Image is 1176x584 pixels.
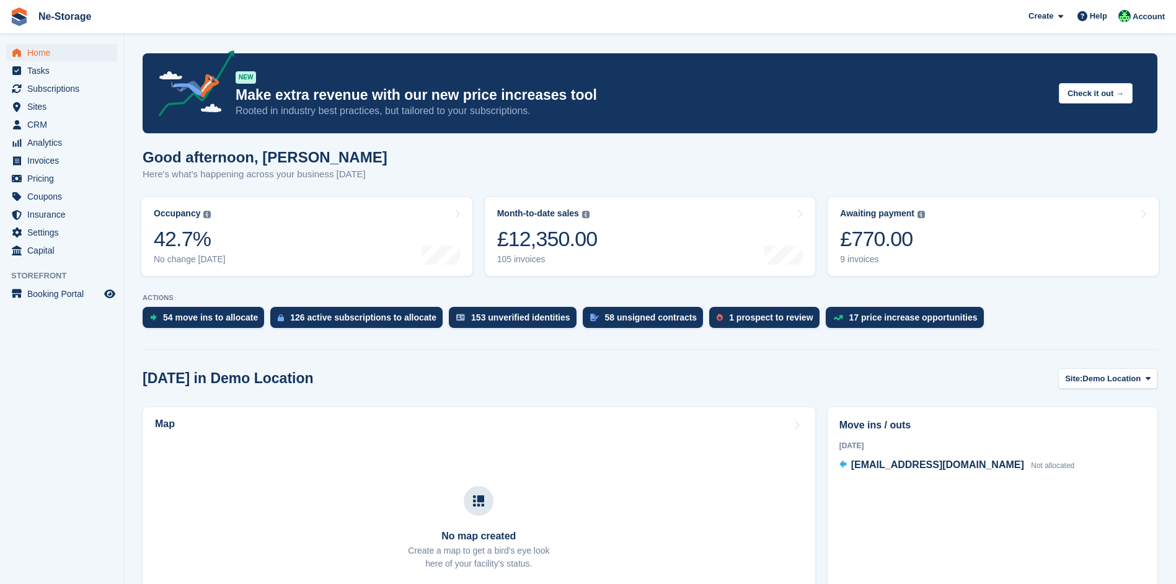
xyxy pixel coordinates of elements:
[6,80,117,97] a: menu
[141,197,472,276] a: Occupancy 42.7% No change [DATE]
[583,307,710,334] a: 58 unsigned contracts
[590,314,599,321] img: contract_signature_icon-13c848040528278c33f63329250d36e43548de30e8caae1d1a13099fd9432cc5.svg
[449,307,583,334] a: 153 unverified identities
[143,294,1157,302] p: ACTIONS
[27,170,102,187] span: Pricing
[27,188,102,205] span: Coupons
[917,211,925,218] img: icon-info-grey-7440780725fd019a000dd9b08b2336e03edf1995a4989e88bcd33f0948082b44.svg
[485,197,816,276] a: Month-to-date sales £12,350.00 105 invoices
[582,211,590,218] img: icon-info-grey-7440780725fd019a000dd9b08b2336e03edf1995a4989e88bcd33f0948082b44.svg
[154,254,226,265] div: No change [DATE]
[471,312,570,322] div: 153 unverified identities
[27,224,102,241] span: Settings
[27,98,102,115] span: Sites
[150,314,157,321] img: move_ins_to_allocate_icon-fdf77a2bb77ea45bf5b3d319d69a93e2d87916cf1d5bf7949dd705db3b84f3ca.svg
[1065,373,1082,385] span: Site:
[154,226,226,252] div: 42.7%
[408,531,549,542] h3: No map created
[826,307,990,334] a: 17 price increase opportunities
[456,314,465,321] img: verify_identity-adf6edd0f0f0b5bbfe63781bf79b02c33cf7c696d77639b501bdc392416b5a36.svg
[833,315,843,321] img: price_increase_opportunities-93ffe204e8149a01c8c9dc8f82e8f89637d9d84a8eef4429ea346261dce0b2c0.svg
[1090,10,1107,22] span: Help
[828,197,1159,276] a: Awaiting payment £770.00 9 invoices
[1059,83,1133,104] button: Check it out →
[839,418,1146,433] h2: Move ins / outs
[1133,11,1165,23] span: Account
[497,254,598,265] div: 105 invoices
[605,312,697,322] div: 58 unsigned contracts
[6,116,117,133] a: menu
[290,312,436,322] div: 126 active subscriptions to allocate
[6,134,117,151] a: menu
[6,62,117,79] a: menu
[729,312,813,322] div: 1 prospect to review
[27,134,102,151] span: Analytics
[473,495,484,507] img: map-icn-33ee37083ee616e46c38cad1a60f524a97daa1e2b2c8c0bc3eb3415660979fc1.svg
[6,242,117,259] a: menu
[236,71,256,84] div: NEW
[839,458,1075,474] a: [EMAIL_ADDRESS][DOMAIN_NAME] Not allocated
[6,285,117,303] a: menu
[33,6,96,27] a: Ne-Storage
[27,44,102,61] span: Home
[6,44,117,61] a: menu
[851,459,1024,470] span: [EMAIL_ADDRESS][DOMAIN_NAME]
[27,206,102,223] span: Insurance
[1058,368,1157,389] button: Site: Demo Location
[143,167,387,182] p: Here's what's happening across your business [DATE]
[27,62,102,79] span: Tasks
[155,418,175,430] h2: Map
[270,307,449,334] a: 126 active subscriptions to allocate
[6,206,117,223] a: menu
[497,208,579,219] div: Month-to-date sales
[840,208,914,219] div: Awaiting payment
[148,50,235,121] img: price-adjustments-announcement-icon-8257ccfd72463d97f412b2fc003d46551f7dbcb40ab6d574587a9cd5c0d94...
[143,149,387,166] h1: Good afternoon, [PERSON_NAME]
[236,86,1049,104] p: Make extra revenue with our new price increases tool
[143,307,270,334] a: 54 move ins to allocate
[11,270,123,282] span: Storefront
[840,226,925,252] div: £770.00
[839,440,1146,451] div: [DATE]
[497,226,598,252] div: £12,350.00
[6,188,117,205] a: menu
[10,7,29,26] img: stora-icon-8386f47178a22dfd0bd8f6a31ec36ba5ce8667c1dd55bd0f319d3a0aa187defe.svg
[840,254,925,265] div: 9 invoices
[154,208,200,219] div: Occupancy
[203,211,211,218] img: icon-info-grey-7440780725fd019a000dd9b08b2336e03edf1995a4989e88bcd33f0948082b44.svg
[1082,373,1141,385] span: Demo Location
[27,152,102,169] span: Invoices
[27,285,102,303] span: Booking Portal
[717,314,723,321] img: prospect-51fa495bee0391a8d652442698ab0144808aea92771e9ea1ae160a38d050c398.svg
[143,370,314,387] h2: [DATE] in Demo Location
[278,314,284,322] img: active_subscription_to_allocate_icon-d502201f5373d7db506a760aba3b589e785aa758c864c3986d89f69b8ff3...
[6,170,117,187] a: menu
[6,224,117,241] a: menu
[236,104,1049,118] p: Rooted in industry best practices, but tailored to your subscriptions.
[1028,10,1053,22] span: Create
[6,152,117,169] a: menu
[1118,10,1131,22] img: Jay Johal
[27,80,102,97] span: Subscriptions
[163,312,258,322] div: 54 move ins to allocate
[27,242,102,259] span: Capital
[1031,461,1074,470] span: Not allocated
[102,286,117,301] a: Preview store
[6,98,117,115] a: menu
[709,307,825,334] a: 1 prospect to review
[849,312,978,322] div: 17 price increase opportunities
[27,116,102,133] span: CRM
[408,544,549,570] p: Create a map to get a bird's eye look here of your facility's status.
